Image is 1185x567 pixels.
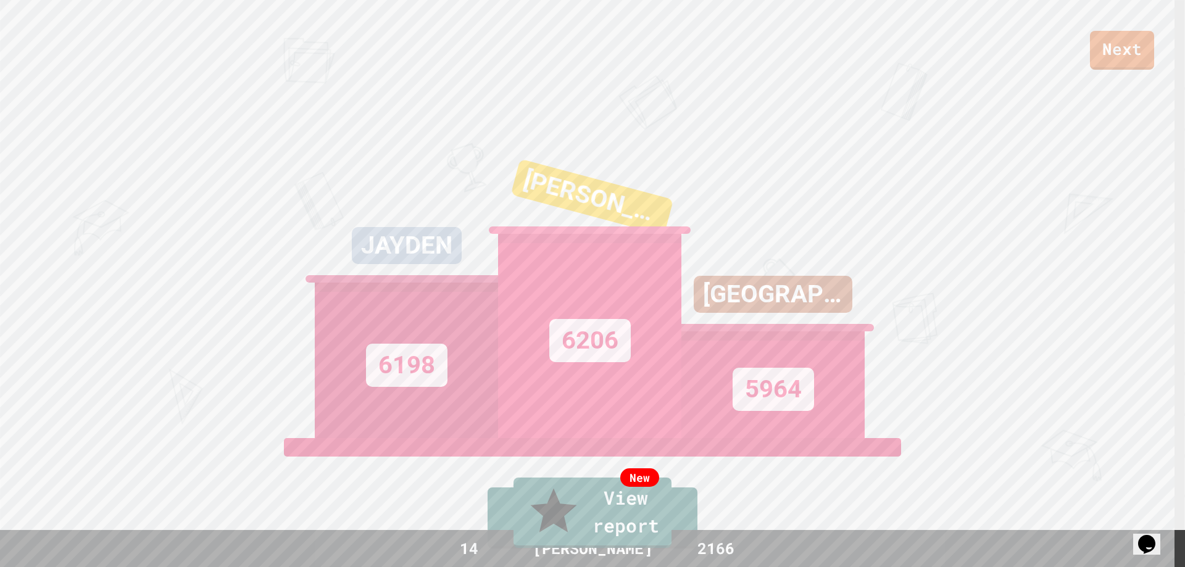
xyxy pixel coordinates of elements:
[510,159,673,235] div: [PERSON_NAME]
[352,227,462,264] div: JAYDEN
[620,468,659,487] div: New
[366,344,447,387] div: 6198
[549,319,631,362] div: 6206
[1133,518,1173,555] iframe: chat widget
[733,368,814,411] div: 5964
[694,276,852,313] div: [GEOGRAPHIC_DATA]
[513,478,671,548] a: View report
[1090,31,1154,70] a: Next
